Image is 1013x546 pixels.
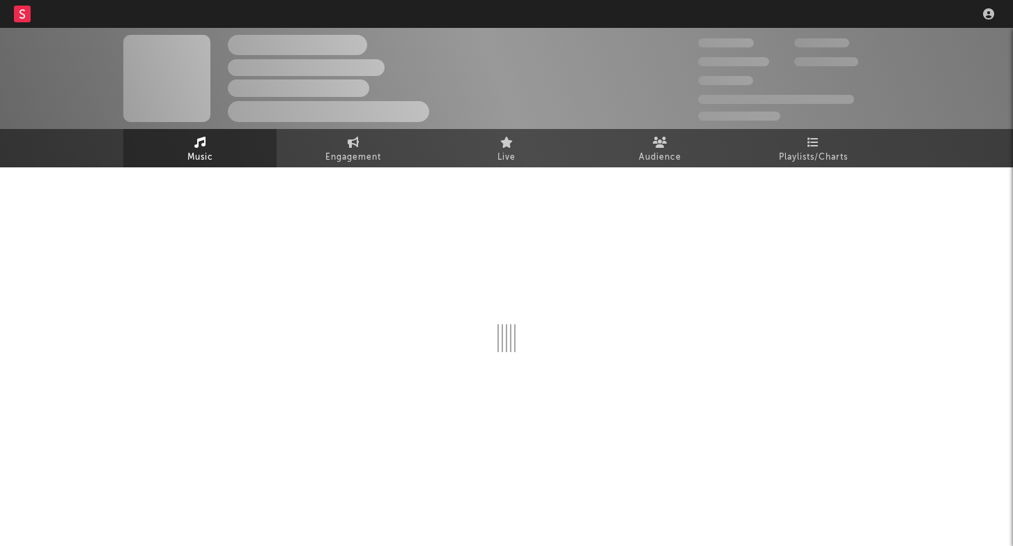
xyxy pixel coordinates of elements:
span: 50,000,000 Monthly Listeners [698,95,854,104]
a: Music [123,129,277,167]
span: Music [187,149,213,166]
span: Engagement [325,149,381,166]
span: Jump Score: 85.0 [698,112,780,121]
span: 1,000,000 [794,57,858,66]
span: Audience [639,149,681,166]
span: 100,000 [794,38,849,47]
span: 100,000 [698,76,753,85]
a: Audience [583,129,736,167]
a: Live [430,129,583,167]
a: Engagement [277,129,430,167]
span: Live [497,149,516,166]
span: Playlists/Charts [779,149,848,166]
span: 300,000 [698,38,754,47]
span: 50,000,000 [698,57,769,66]
a: Playlists/Charts [736,129,890,167]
